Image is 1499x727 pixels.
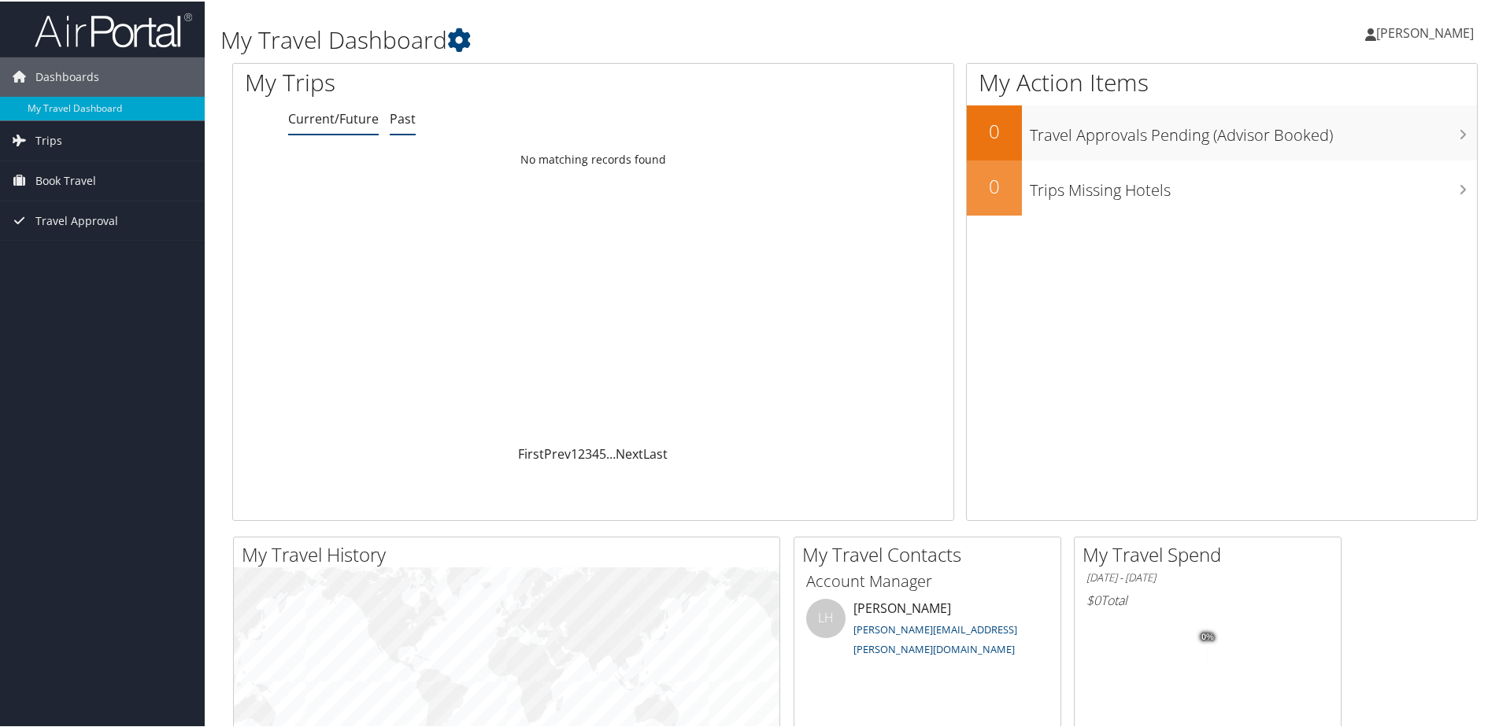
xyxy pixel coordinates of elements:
[571,444,578,461] a: 1
[967,172,1022,198] h2: 0
[967,104,1477,159] a: 0Travel Approvals Pending (Advisor Booked)
[1030,115,1477,145] h3: Travel Approvals Pending (Advisor Booked)
[606,444,616,461] span: …
[288,109,379,126] a: Current/Future
[35,160,96,199] span: Book Travel
[853,621,1017,655] a: [PERSON_NAME][EMAIL_ADDRESS][PERSON_NAME][DOMAIN_NAME]
[643,444,668,461] a: Last
[1030,170,1477,200] h3: Trips Missing Hotels
[245,65,642,98] h1: My Trips
[220,22,1067,55] h1: My Travel Dashboard
[967,159,1477,214] a: 0Trips Missing Hotels
[35,120,62,159] span: Trips
[967,65,1477,98] h1: My Action Items
[35,200,118,239] span: Travel Approval
[798,597,1057,662] li: [PERSON_NAME]
[1086,590,1329,607] h6: Total
[616,444,643,461] a: Next
[806,597,846,637] div: LH
[1376,23,1474,40] span: [PERSON_NAME]
[1086,569,1329,584] h6: [DATE] - [DATE]
[585,444,592,461] a: 3
[967,116,1022,143] h2: 0
[233,144,953,172] td: No matching records found
[806,569,1049,591] h3: Account Manager
[1365,8,1490,55] a: [PERSON_NAME]
[35,10,192,47] img: airportal-logo.png
[1083,540,1341,566] h2: My Travel Spend
[35,56,99,95] span: Dashboards
[544,444,571,461] a: Prev
[242,540,779,566] h2: My Travel History
[390,109,416,126] a: Past
[1086,590,1101,607] span: $0
[1201,631,1214,640] tspan: 0%
[599,444,606,461] a: 5
[592,444,599,461] a: 4
[802,540,1060,566] h2: My Travel Contacts
[518,444,544,461] a: First
[578,444,585,461] a: 2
